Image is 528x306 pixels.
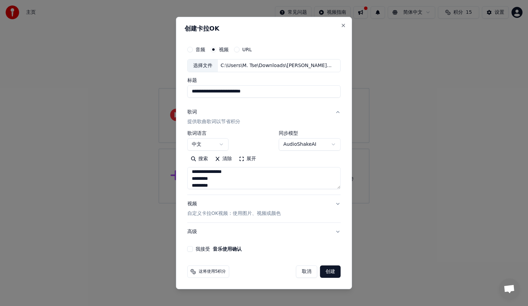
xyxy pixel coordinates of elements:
button: 清除 [211,153,235,164]
p: 自定义卡拉OK视频：使用图片、视频或颜色 [187,210,281,217]
h2: 创建卡拉OK [185,25,343,32]
button: 高级 [187,223,341,241]
label: 我接受 [196,247,242,251]
label: 音频 [196,47,205,52]
div: 歌词提供歌曲歌词以节省积分 [187,131,341,195]
p: 提供歌曲歌词以节省积分 [187,118,240,125]
span: 这将使用5积分 [199,269,226,274]
label: 视频 [219,47,229,52]
label: 标题 [187,78,341,83]
button: 展开 [235,153,260,164]
button: 视频自定义卡拉OK视频：使用图片、视频或颜色 [187,195,341,222]
label: URL [242,47,252,52]
div: 歌词 [187,109,197,116]
button: 搜索 [187,153,211,164]
button: 歌词提供歌曲歌词以节省积分 [187,103,341,131]
label: 歌词语言 [187,131,229,135]
div: C:\Users\M. Tse\Downloads\[PERSON_NAME]的呼喚 KTV with guiding vocal.mp4 [218,62,335,69]
button: 我接受 [213,247,242,251]
div: 视频 [187,200,281,217]
label: 同步模型 [279,131,341,135]
button: 创建 [320,265,341,278]
button: 取消 [296,265,317,278]
div: 选择文件 [188,59,218,72]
